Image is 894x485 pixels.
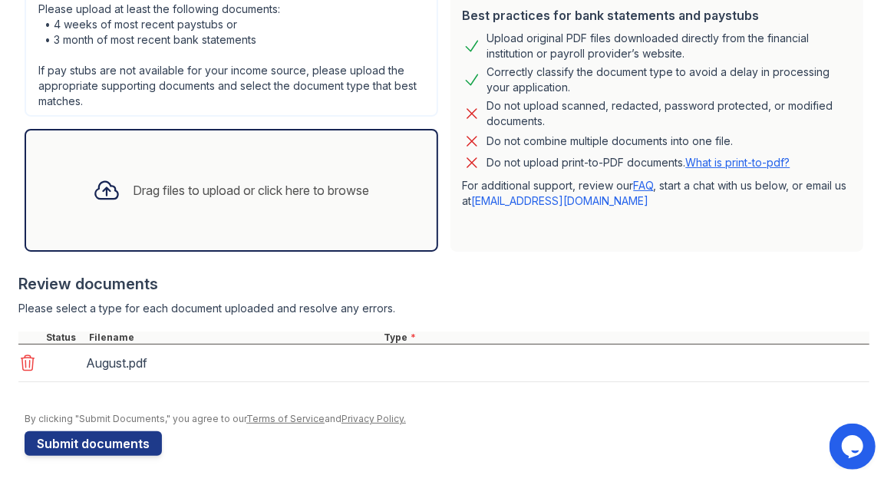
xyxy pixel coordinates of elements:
a: FAQ [634,179,654,192]
a: What is print-to-pdf? [686,156,790,169]
div: Drag files to upload or click here to browse [133,181,369,200]
div: Correctly classify the document type to avoid a delay in processing your application. [487,64,852,95]
div: Upload original PDF files downloaded directly from the financial institution or payroll provider’... [487,31,852,61]
p: Do not upload print-to-PDF documents. [487,155,790,170]
a: [EMAIL_ADDRESS][DOMAIN_NAME] [472,194,649,207]
div: August.pdf [86,351,374,375]
div: Please select a type for each document uploaded and resolve any errors. [18,301,869,316]
p: For additional support, review our , start a chat with us below, or email us at [463,178,852,209]
div: Do not upload scanned, redacted, password protected, or modified documents. [487,98,852,129]
div: Do not combine multiple documents into one file. [487,132,734,150]
div: Filename [86,332,381,344]
div: Best practices for bank statements and paystubs [463,6,852,25]
div: Status [43,332,86,344]
a: Privacy Policy. [341,413,406,424]
div: Review documents [18,273,869,295]
div: By clicking "Submit Documents," you agree to our and [25,413,869,425]
iframe: chat widget [830,424,879,470]
button: Submit documents [25,431,162,456]
div: Type [381,332,869,344]
a: Terms of Service [246,413,325,424]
